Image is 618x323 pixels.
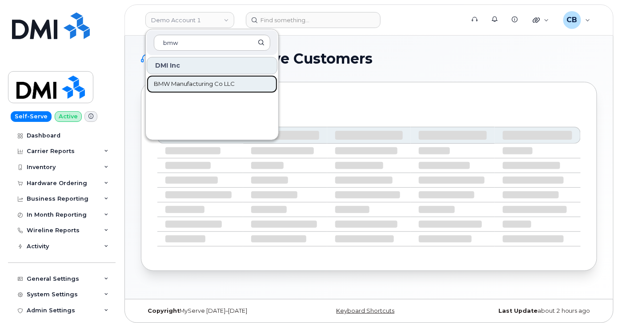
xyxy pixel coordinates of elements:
strong: Copyright [148,307,180,314]
input: Search [154,35,270,51]
div: about 2 hours ago [445,307,597,315]
div: MyServe [DATE]–[DATE] [141,307,293,315]
div: DMI Inc [147,57,277,74]
span: BMW Manufacturing Co LLC [154,80,235,89]
a: BMW Manufacturing Co LLC [147,75,277,93]
strong: Last Update [498,307,538,314]
a: Keyboard Shortcuts [337,307,395,314]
